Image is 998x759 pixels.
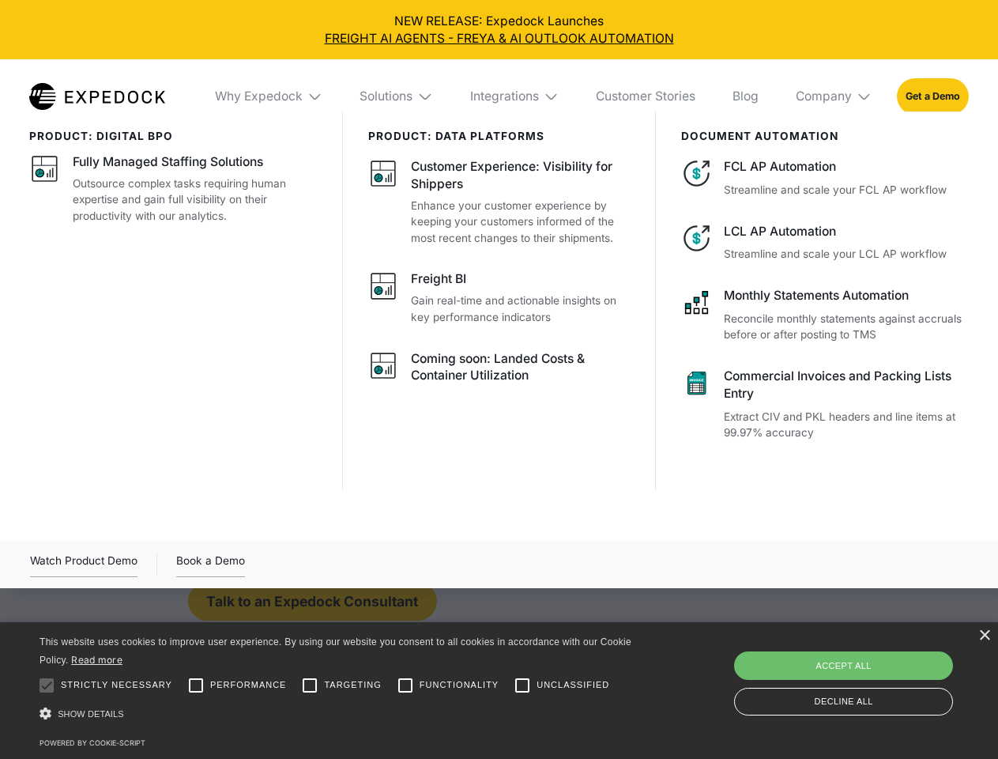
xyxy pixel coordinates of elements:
div: Coming soon: Landed Costs & Container Utilization [411,350,631,385]
span: Show details [58,709,124,719]
div: Customer Experience: Visibility for Shippers [411,158,631,193]
a: Freight BIGain real-time and actionable insights on key performance indicators [368,270,631,325]
div: Show details [40,704,637,725]
div: Company [796,89,852,104]
span: Functionality [420,678,499,692]
a: Customer Experience: Visibility for ShippersEnhance your customer experience by keeping your cust... [368,158,631,246]
div: Integrations [458,59,571,134]
a: Commercial Invoices and Packing Lists EntryExtract CIV and PKL headers and line items at 99.97% a... [681,368,969,441]
div: Solutions [360,89,412,104]
p: Outsource complex tasks requiring human expertise and gain full visibility on their productivity ... [73,176,318,225]
a: Monthly Statements AutomationReconcile monthly statements against accruals before or after postin... [681,287,969,343]
div: Commercial Invoices and Packing Lists Entry [724,368,968,402]
iframe: Chat Widget [735,588,998,759]
div: document automation [681,130,969,142]
span: This website uses cookies to improve user experience. By using our website you consent to all coo... [40,636,631,666]
div: Watch Product Demo [30,552,137,577]
a: FCL AP AutomationStreamline and scale your FCL AP workflow [681,158,969,198]
p: Extract CIV and PKL headers and line items at 99.97% accuracy [724,409,968,441]
p: Streamline and scale your LCL AP workflow [724,246,968,262]
a: Blog [720,59,770,134]
a: FREIGHT AI AGENTS - FREYA & AI OUTLOOK AUTOMATION [13,30,986,47]
span: Strictly necessary [61,678,172,692]
div: product: digital bpo [29,130,318,142]
div: NEW RELEASE: Expedock Launches [13,13,986,47]
div: Freight BI [411,270,466,288]
a: Read more [71,654,122,666]
span: Targeting [324,678,381,692]
a: Book a Demo [176,552,245,577]
div: Integrations [470,89,539,104]
p: Streamline and scale your FCL AP workflow [724,182,968,198]
div: Why Expedock [202,59,335,134]
div: Monthly Statements Automation [724,287,968,304]
span: Unclassified [537,678,609,692]
a: Customer Stories [583,59,707,134]
a: Powered by cookie-script [40,738,145,747]
a: Get a Demo [897,78,969,114]
a: LCL AP AutomationStreamline and scale your LCL AP workflow [681,223,969,262]
a: Coming soon: Landed Costs & Container Utilization [368,350,631,390]
a: open lightbox [30,552,137,577]
div: Company [783,59,884,134]
p: Reconcile monthly statements against accruals before or after posting to TMS [724,311,968,343]
div: Why Expedock [215,89,303,104]
div: LCL AP Automation [724,223,968,240]
span: Performance [210,678,287,692]
p: Gain real-time and actionable insights on key performance indicators [411,293,631,325]
div: FCL AP Automation [724,158,968,176]
div: Solutions [348,59,446,134]
p: Enhance your customer experience by keeping your customers informed of the most recent changes to... [411,198,631,247]
div: Fully Managed Staffing Solutions [73,153,263,171]
a: Fully Managed Staffing SolutionsOutsource complex tasks requiring human expertise and gain full v... [29,153,318,224]
div: PRODUCT: data platforms [368,130,631,142]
